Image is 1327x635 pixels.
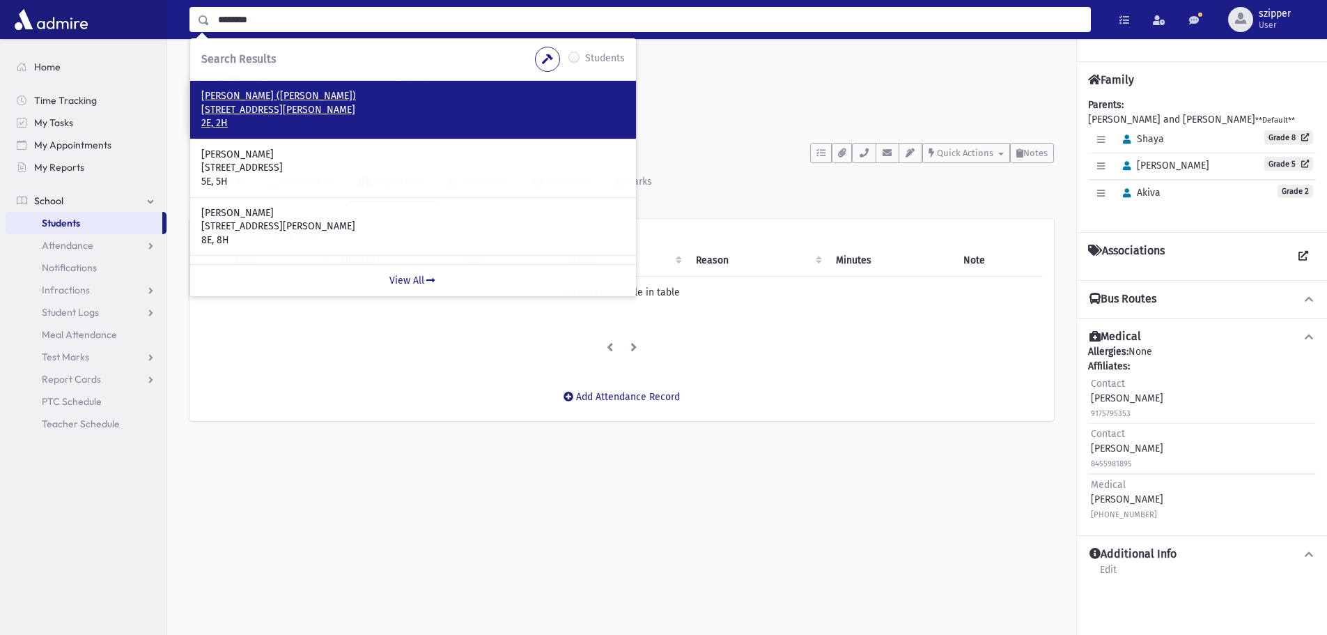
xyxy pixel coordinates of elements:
[1091,479,1126,491] span: Medical
[201,220,625,234] p: [STREET_ADDRESS][PERSON_NAME]
[1259,20,1291,31] span: User
[201,89,625,103] p: [PERSON_NAME] ([PERSON_NAME])
[210,7,1090,32] input: Search
[6,234,166,257] a: Attendance
[585,51,625,68] label: Students
[190,264,636,296] a: View All
[201,148,625,189] a: [PERSON_NAME] [STREET_ADDRESS] 5E, 5H
[42,418,120,430] span: Teacher Schedule
[34,61,61,73] span: Home
[34,139,111,151] span: My Appointments
[6,346,166,368] a: Test Marks
[1088,330,1316,344] button: Medical
[259,105,1054,118] h6: [STREET_ADDRESS]
[1089,292,1156,307] h4: Bus Routes
[1088,360,1130,372] b: Affiliates:
[6,257,166,279] a: Notifications
[1091,510,1157,519] small: [PHONE_NUMBER]
[189,56,240,76] nav: breadcrumb
[955,245,1043,277] th: Note
[34,94,97,107] span: Time Tracking
[1117,160,1209,171] span: [PERSON_NAME]
[6,89,166,112] a: Time Tracking
[1117,187,1161,199] span: Akiva
[6,301,166,323] a: Student Logs
[6,112,166,134] a: My Tasks
[6,134,166,156] a: My Appointments
[201,52,276,66] span: Search Results
[42,328,117,341] span: Meal Attendance
[1089,330,1141,344] h4: Medical
[201,103,625,117] p: [STREET_ADDRESS][PERSON_NAME]
[34,194,63,207] span: School
[201,175,625,189] p: 5E, 5H
[259,76,1054,100] h1: [PERSON_NAME] (2)
[1010,143,1054,163] button: Notes
[1088,244,1165,269] h4: Associations
[42,306,99,319] span: Student Logs
[6,156,166,178] a: My Reports
[688,245,828,277] th: Reason: activate to sort column ascending
[1091,409,1131,418] small: 9175795353
[201,206,625,247] a: [PERSON_NAME] [STREET_ADDRESS][PERSON_NAME] 8E, 8H
[201,148,625,162] p: [PERSON_NAME]
[1088,98,1316,221] div: [PERSON_NAME] and [PERSON_NAME]
[34,116,73,129] span: My Tasks
[1088,73,1134,86] h4: Family
[1264,130,1313,144] a: Grade 8
[6,56,166,78] a: Home
[42,351,89,363] span: Test Marks
[189,163,257,202] a: Activity
[1291,244,1316,269] a: View all Associations
[1089,547,1177,562] h4: Additional Info
[6,212,162,234] a: Students
[6,323,166,346] a: Meal Attendance
[1117,133,1164,145] span: Shaya
[1088,292,1316,307] button: Bus Routes
[201,116,625,130] p: 2E, 2H
[6,279,166,301] a: Infractions
[1088,547,1316,562] button: Additional Info
[1278,185,1313,198] span: Grade 2
[42,261,97,274] span: Notifications
[42,395,102,408] span: PTC Schedule
[34,161,84,174] span: My Reports
[937,148,993,158] span: Quick Actions
[6,190,166,212] a: School
[42,217,80,229] span: Students
[42,373,101,385] span: Report Cards
[1023,148,1048,158] span: Notes
[1091,459,1132,468] small: 8455981895
[1091,378,1125,390] span: Contact
[1091,477,1163,521] div: [PERSON_NAME]
[623,176,652,188] div: Marks
[6,368,166,390] a: Report Cards
[1091,428,1125,440] span: Contact
[6,390,166,413] a: PTC Schedule
[554,385,689,410] button: Add Attendance Record
[189,76,245,132] img: w==
[1091,376,1163,420] div: [PERSON_NAME]
[1088,344,1316,524] div: None
[1088,346,1128,358] b: Allergies:
[6,413,166,435] a: Teacher Schedule
[42,239,93,252] span: Attendance
[828,245,955,277] th: Minutes
[1099,562,1117,587] a: Edit
[1259,8,1291,20] span: szipper
[42,284,90,296] span: Infractions
[922,143,1010,163] button: Quick Actions
[11,6,91,33] img: AdmirePro
[201,89,625,130] a: [PERSON_NAME] ([PERSON_NAME]) [STREET_ADDRESS][PERSON_NAME] 2E, 2H
[1088,99,1124,111] b: Parents:
[201,234,625,247] p: 8E, 8H
[1091,427,1163,470] div: [PERSON_NAME]
[189,57,240,69] a: Students
[201,161,625,175] p: [STREET_ADDRESS]
[201,206,625,220] p: [PERSON_NAME]
[1264,157,1313,171] a: Grade 5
